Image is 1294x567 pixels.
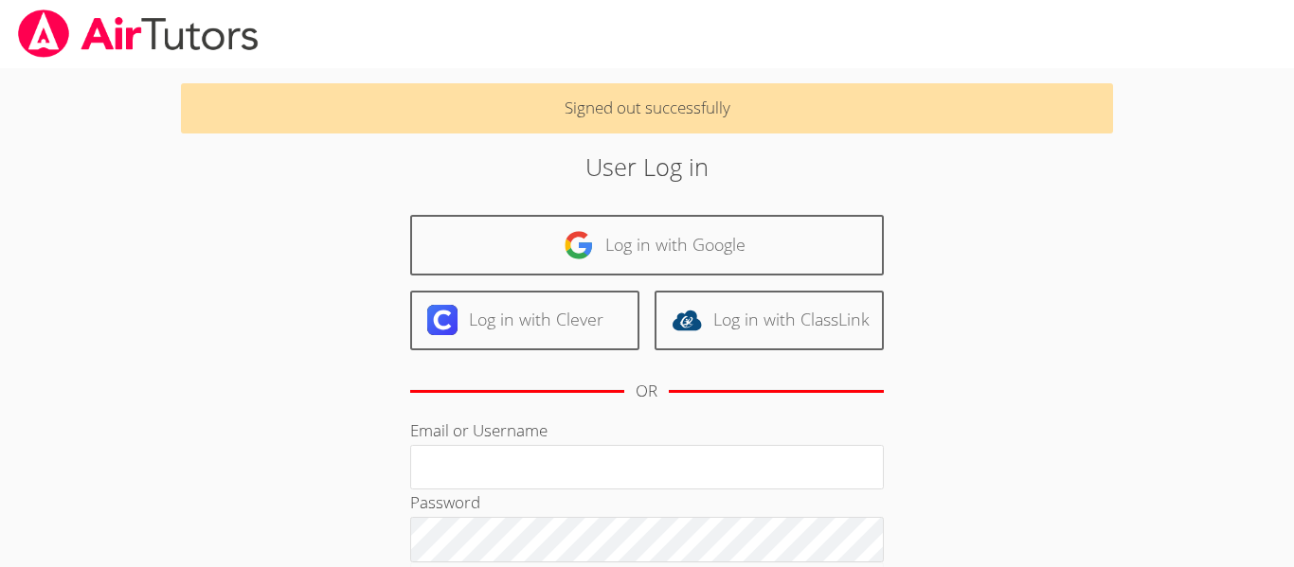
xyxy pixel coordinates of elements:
[410,419,548,441] label: Email or Username
[636,378,657,405] div: OR
[410,491,480,513] label: Password
[655,291,884,350] a: Log in with ClassLink
[181,83,1113,133] p: Signed out successfully
[16,9,261,58] img: airtutors_banner-c4298cdbf04f3fff15de1276eac7730deb9818008684d7c2e4769d2f7ddbe033.png
[427,305,458,335] img: clever-logo-6eab21bc6e7a338710f1a6ff85c0baf02591cd810cc4098c63d3a4b26e2feb20.svg
[672,305,702,335] img: classlink-logo-d6bb404cc1216ec64c9a2012d9dc4662098be43eaf13dc465df04b49fa7ab582.svg
[410,215,884,275] a: Log in with Google
[297,149,997,185] h2: User Log in
[410,291,639,350] a: Log in with Clever
[564,230,594,260] img: google-logo-50288ca7cdecda66e5e0955fdab243c47b7ad437acaf1139b6f446037453330a.svg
